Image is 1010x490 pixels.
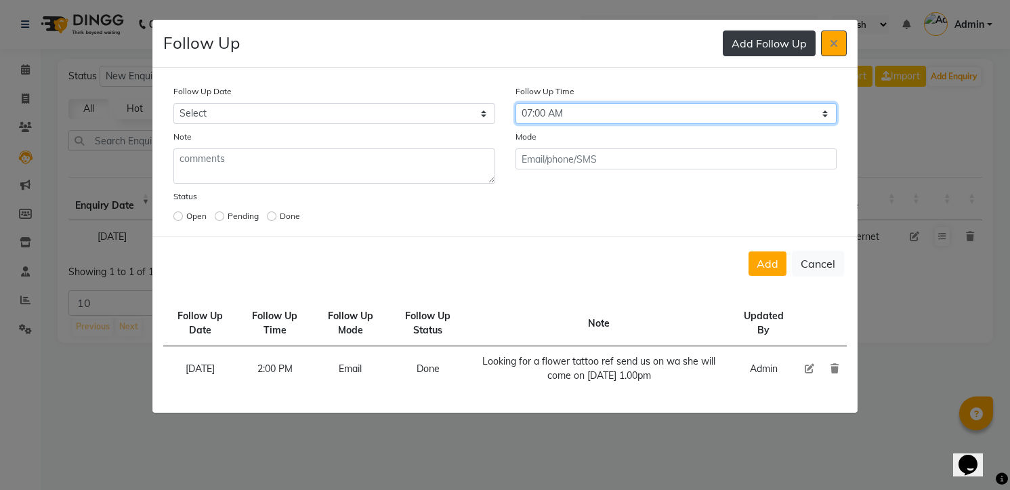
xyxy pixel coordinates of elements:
td: Updated By [730,301,797,346]
label: Mode [515,131,536,143]
button: Add [749,251,786,276]
label: Status [173,190,197,203]
iframe: chat widget [953,436,996,476]
label: Follow Up Time [515,85,574,98]
div: [DATE] [171,362,230,376]
label: Note [173,131,192,143]
td: Follow Up Mode [312,301,389,346]
label: Open [186,210,207,222]
label: Follow Up Date [173,85,232,98]
td: Looking for a flower tattoo ref send us on wa she will come on [DATE] 1.00pm [467,346,730,392]
input: Email/phone/SMS [515,148,837,169]
td: Email [312,346,389,392]
div: 2:00 PM [245,362,303,376]
button: Cancel [792,251,844,277]
h4: Follow Up [163,30,240,55]
label: Done [280,210,300,222]
td: Admin [730,346,797,392]
td: Note [467,301,730,346]
button: Add Follow Up [723,30,816,56]
label: Pending [228,210,259,222]
td: Follow Up Date [163,301,238,346]
td: Follow Up Status [388,301,467,346]
td: Follow Up Time [237,301,312,346]
td: Done [388,346,467,392]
